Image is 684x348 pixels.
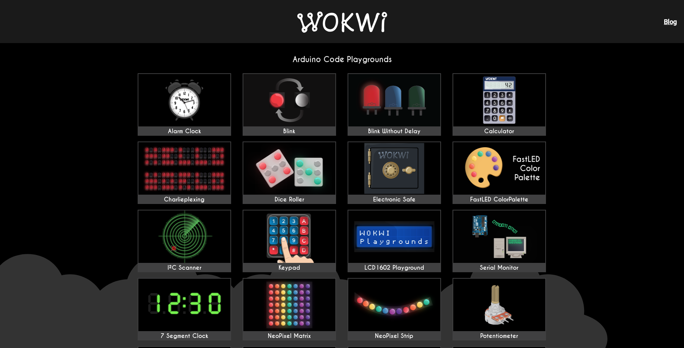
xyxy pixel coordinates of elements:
[138,142,230,195] img: Charlieplexing
[348,142,440,195] img: Electronic Safe
[138,210,231,272] a: I²C Scanner
[243,279,335,331] img: NeoPixel Matrix
[138,210,230,263] img: I²C Scanner
[348,333,440,340] div: NeoPixel Strip
[138,74,230,126] img: Alarm Clock
[243,210,336,272] a: Keypad
[453,141,546,204] a: FastLED ColorPalette
[453,264,545,272] div: Serial Monitor
[138,333,230,340] div: 7 Segment Clock
[453,73,546,136] a: Calculator
[453,210,546,272] a: Serial Monitor
[453,279,545,331] img: Potentiometer
[243,142,335,195] img: Dice Roller
[348,264,440,272] div: LCD1602 Playground
[348,74,440,126] img: Blink Without Delay
[138,279,230,331] img: 7 Segment Clock
[138,141,231,204] a: Charlieplexing
[348,196,440,203] div: Electronic Safe
[453,210,545,263] img: Serial Monitor
[132,55,552,64] h2: Arduino Code Playgrounds
[243,210,335,263] img: Keypad
[243,333,335,340] div: NeoPixel Matrix
[138,73,231,136] a: Alarm Clock
[243,264,335,272] div: Keypad
[348,73,441,136] a: Blink Without Delay
[243,74,335,126] img: Blink
[138,128,230,135] div: Alarm Clock
[453,196,545,203] div: FastLED ColorPalette
[453,333,545,340] div: Potentiometer
[243,196,335,203] div: Dice Roller
[664,18,677,25] a: Blog
[348,210,440,263] img: LCD1602 Playground
[453,278,546,340] a: Potentiometer
[297,11,387,33] img: Wokwi
[243,128,335,135] div: Blink
[243,73,336,136] a: Blink
[453,142,545,195] img: FastLED ColorPalette
[348,128,440,135] div: Blink Without Delay
[243,278,336,340] a: NeoPixel Matrix
[348,278,441,340] a: NeoPixel Strip
[138,264,230,272] div: I²C Scanner
[243,141,336,204] a: Dice Roller
[348,279,440,331] img: NeoPixel Strip
[348,141,441,204] a: Electronic Safe
[453,128,545,135] div: Calculator
[348,210,441,272] a: LCD1602 Playground
[138,278,231,340] a: 7 Segment Clock
[453,74,545,126] img: Calculator
[138,196,230,203] div: Charlieplexing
